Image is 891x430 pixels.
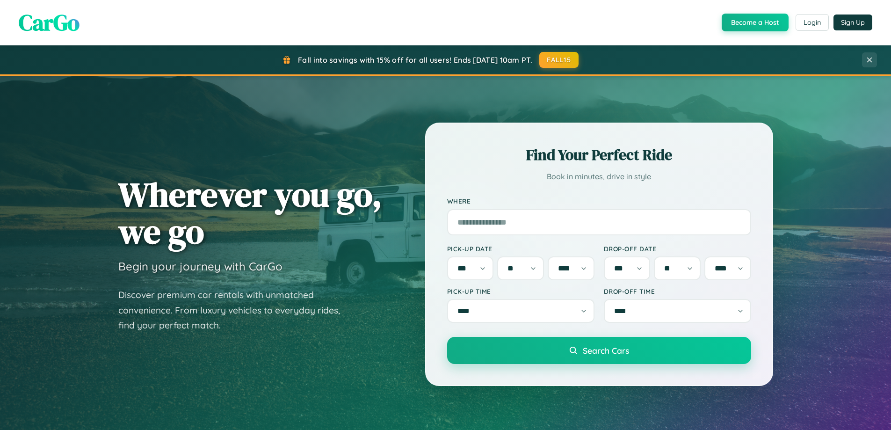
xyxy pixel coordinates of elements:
label: Pick-up Time [447,287,594,295]
h1: Wherever you go, we go [118,176,382,250]
p: Book in minutes, drive in style [447,170,751,183]
span: Search Cars [583,345,629,356]
button: Login [796,14,829,31]
button: Search Cars [447,337,751,364]
button: Become a Host [722,14,789,31]
h2: Find Your Perfect Ride [447,145,751,165]
span: Fall into savings with 15% off for all users! Ends [DATE] 10am PT. [298,55,532,65]
p: Discover premium car rentals with unmatched convenience. From luxury vehicles to everyday rides, ... [118,287,352,333]
button: FALL15 [539,52,579,68]
label: Drop-off Time [604,287,751,295]
label: Drop-off Date [604,245,751,253]
label: Pick-up Date [447,245,594,253]
span: CarGo [19,7,80,38]
h3: Begin your journey with CarGo [118,259,283,273]
label: Where [447,197,751,205]
button: Sign Up [833,15,872,30]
